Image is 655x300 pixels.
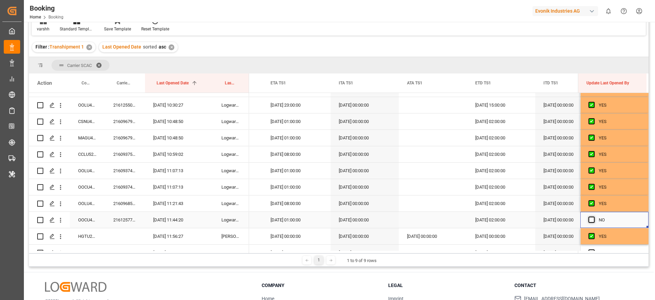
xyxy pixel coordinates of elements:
[70,228,105,244] div: HGTU2113293
[262,113,331,129] div: [DATE] 01:00:00
[159,44,166,50] span: asc
[29,97,249,113] div: Press SPACE to select this row.
[70,113,105,129] div: CSNU4077612
[535,179,603,195] div: [DATE] 00:00:00
[145,97,213,113] div: [DATE] 10:30:27
[213,228,249,244] div: [PERSON_NAME]
[599,179,640,195] div: YES
[29,195,249,212] div: Press SPACE to select this row.
[105,163,145,179] div: 2160937470
[213,146,249,162] div: Logward System
[580,113,649,130] div: Press SPACE to select this row.
[105,179,145,195] div: 2160937490
[30,15,41,19] a: Home
[601,3,616,19] button: show 0 new notifications
[535,130,603,146] div: [DATE] 00:00:00
[467,130,535,146] div: [DATE] 02:00:00
[580,195,649,212] div: Press SPACE to select this row.
[580,130,649,146] div: Press SPACE to select this row.
[331,163,399,179] div: [DATE] 00:00:00
[145,245,213,261] div: [DATE] 11:56:47
[105,97,145,113] div: 2161255030
[29,113,249,130] div: Press SPACE to select this row.
[213,212,249,228] div: Logward System
[49,44,84,50] span: Transhipment 1
[262,212,331,228] div: [DATE] 01:00:00
[102,44,141,50] span: Last Opened Date
[70,130,105,146] div: MAGU4860561
[331,146,399,162] div: [DATE] 00:00:00
[533,4,601,17] button: Evonik Industries AG
[145,228,213,244] div: [DATE] 11:56:27
[70,97,105,113] div: OOLU4404040
[543,81,558,85] span: ITD TS1
[331,245,399,261] div: [DATE] 08:00:00
[580,212,649,228] div: Press SPACE to select this row.
[141,26,169,32] div: Reset Template
[157,81,189,85] span: Last Opened Date
[213,113,249,129] div: Logward System
[262,97,331,113] div: [DATE] 23:00:00
[29,245,249,261] div: Press SPACE to select this row.
[143,44,157,50] span: sorted
[535,163,603,179] div: [DATE] 00:00:00
[169,44,174,50] div: ✕
[599,97,640,113] div: YES
[105,195,145,212] div: 2160968580
[580,163,649,179] div: Press SPACE to select this row.
[213,130,249,146] div: Logward System
[580,228,649,245] div: Press SPACE to select this row.
[586,81,629,85] span: Update Last Opened By
[399,228,467,244] div: [DATE] 00:00:00
[407,81,422,85] span: ATA TS1
[467,212,535,228] div: [DATE] 02:00:00
[535,228,603,244] div: [DATE] 00:00:00
[30,3,63,13] div: Booking
[467,163,535,179] div: [DATE] 02:00:00
[467,97,535,113] div: [DATE] 15:00:00
[467,146,535,162] div: [DATE] 02:00:00
[599,245,640,261] div: NO
[535,212,603,228] div: [DATE] 00:00:00
[580,97,649,113] div: Press SPACE to select this row.
[580,146,649,163] div: Press SPACE to select this row.
[145,163,213,179] div: [DATE] 11:07:13
[331,212,399,228] div: [DATE] 00:00:00
[599,114,640,129] div: YES
[535,113,603,129] div: [DATE] 00:00:00
[67,63,92,68] span: Carrier SCAC
[145,130,213,146] div: [DATE] 10:48:50
[225,81,235,85] span: Last Opened By
[535,146,603,162] div: [DATE] 00:00:00
[331,97,399,113] div: [DATE] 00:00:00
[339,81,353,85] span: ITA TS1
[213,179,249,195] div: Logward System
[262,228,331,244] div: [DATE] 00:00:00
[271,81,286,85] span: ETA TS1
[213,195,249,212] div: Logward System
[467,228,535,244] div: [DATE] 00:00:00
[145,212,213,228] div: [DATE] 11:44:20
[262,146,331,162] div: [DATE] 08:00:00
[213,97,249,113] div: Logward System
[535,245,603,261] div: [DATE] 02:00:00
[599,130,640,146] div: YES
[262,163,331,179] div: [DATE] 01:00:00
[60,26,94,32] div: Standard Templates
[35,44,49,50] span: Filter :
[145,113,213,129] div: [DATE] 10:48:50
[105,146,145,162] div: 2160937560
[580,245,649,261] div: Press SPACE to select this row.
[70,179,105,195] div: OOCU4800234
[467,179,535,195] div: [DATE] 02:00:00
[599,147,640,162] div: YES
[331,195,399,212] div: [DATE] 00:00:00
[70,212,105,228] div: OOCU4808220
[475,81,491,85] span: ETD TS1
[70,163,105,179] div: OOLU4318110
[105,212,145,228] div: 2161257780
[599,212,640,228] div: NO
[70,195,105,212] div: OOLU4446174
[467,113,535,129] div: [DATE] 02:00:00
[533,6,598,16] div: Evonik Industries AG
